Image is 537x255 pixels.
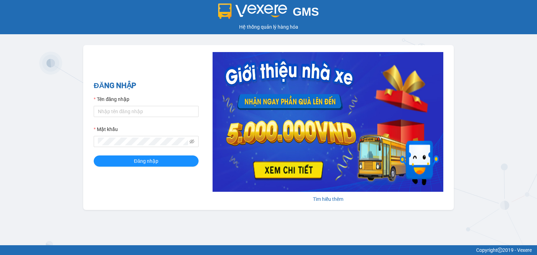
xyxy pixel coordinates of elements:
[218,3,287,19] img: logo 2
[2,23,535,31] div: Hệ thống quản lý hàng hóa
[94,155,199,167] button: Đăng nhập
[94,95,129,103] label: Tên đăng nhập
[5,246,532,254] div: Copyright 2019 - Vexere
[94,106,199,117] input: Tên đăng nhập
[218,10,319,16] a: GMS
[98,138,188,145] input: Mật khẩu
[94,80,199,92] h2: ĐĂNG NHẬP
[213,52,443,192] img: banner-0
[134,157,158,165] span: Đăng nhập
[293,5,319,18] span: GMS
[189,139,194,144] span: eye-invisible
[497,248,502,253] span: copyright
[94,125,118,133] label: Mật khẩu
[213,195,443,203] div: Tìm hiểu thêm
